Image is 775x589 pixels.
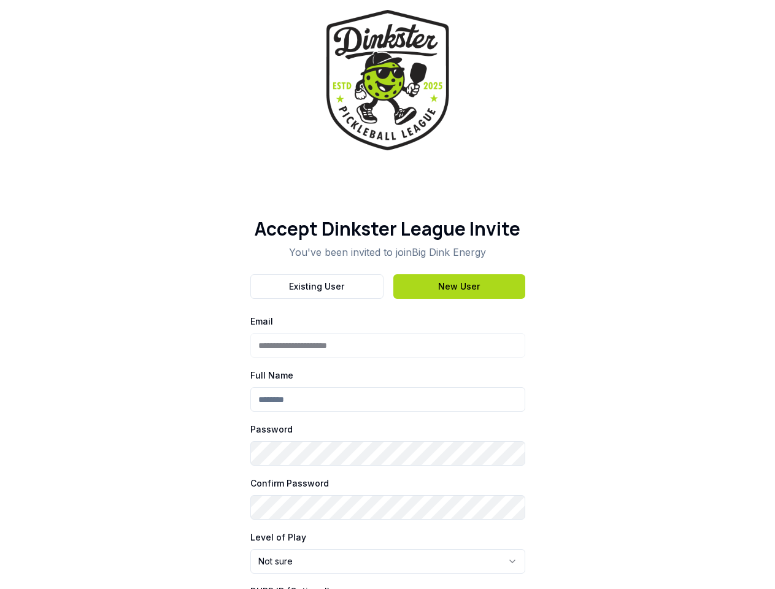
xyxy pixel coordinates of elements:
[250,316,273,326] label: Email
[250,370,293,380] label: Full Name
[393,274,525,299] button: New User
[250,478,329,488] label: Confirm Password
[250,424,293,434] label: Password
[250,532,306,542] label: Level of Play
[250,274,384,299] button: Existing User
[250,218,525,240] h1: Accept Dinkster League Invite
[250,245,525,260] p: You've been invited to join Big Dink Energy
[326,10,449,150] img: Dinkster League Logo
